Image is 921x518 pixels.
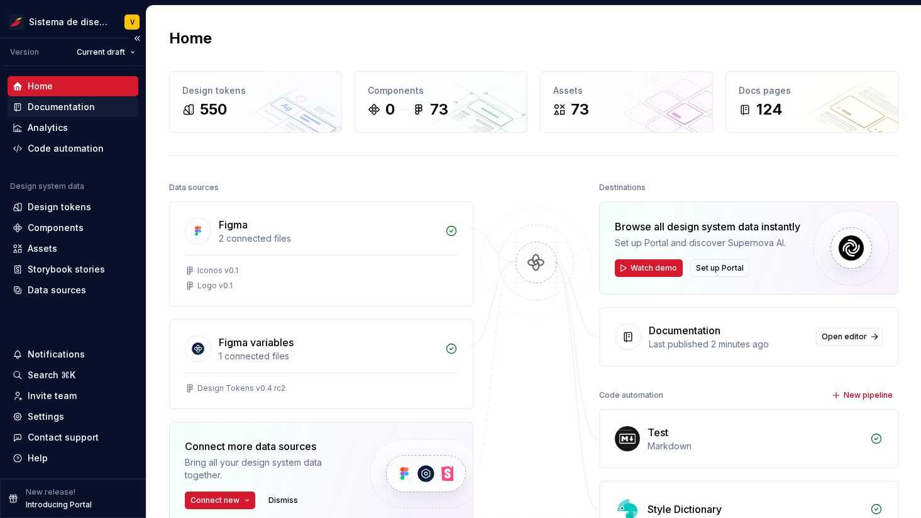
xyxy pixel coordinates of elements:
button: Search ⌘K [8,365,138,385]
a: Docs pages124 [725,71,898,133]
a: Components [8,218,138,238]
a: Open editor [816,328,883,346]
h2: Home [169,28,212,48]
div: Style Dictionary [648,502,722,517]
div: Documentation [28,101,95,113]
div: Invite team [28,390,77,402]
span: Watch demo [631,263,677,273]
div: Set up Portal and discover Supernova AI. [615,237,800,249]
div: 2 connected files [219,232,438,245]
div: Assets [553,84,700,97]
button: Sistema de diseño IberiaV [3,8,143,35]
div: 73 [571,99,589,120]
div: Settings [28,410,64,423]
img: 55604660-494d-44a9-beb2-692398e9940a.png [9,14,24,30]
div: Connect more data sources [185,439,348,454]
div: Docs pages [739,84,885,97]
div: 550 [200,99,227,120]
div: Bring all your design system data together. [185,456,348,481]
span: Connect new [190,495,240,505]
a: Assets73 [540,71,713,133]
a: Documentation [8,97,138,117]
div: Design Tokens v0.4 rc2 [197,383,285,393]
div: Components [368,84,514,97]
span: Open editor [822,332,867,342]
a: Figma variables1 connected filesDesign Tokens v0.4 rc2 [169,319,473,409]
span: Current draft [77,47,125,57]
button: Contact support [8,427,138,448]
div: Code automation [28,142,104,155]
div: Sistema de diseño Iberia [29,16,109,28]
a: Data sources [8,280,138,300]
div: Last published 2 minutes ago [649,338,808,351]
a: Invite team [8,386,138,406]
div: Code automation [599,386,663,404]
div: Contact support [28,431,99,444]
div: Design tokens [182,84,329,97]
a: Design tokens [8,197,138,217]
div: Notifications [28,348,85,361]
button: Current draft [71,43,141,61]
button: Collapse sidebar [128,30,146,47]
div: 124 [756,99,783,120]
div: Figma variables [219,335,294,350]
div: V [130,17,135,27]
span: Dismiss [268,495,298,505]
div: Destinations [599,179,646,196]
div: 1 connected files [219,350,438,363]
div: Data sources [28,284,86,296]
p: Introducing Portal [26,500,92,510]
div: Markdown [648,440,863,453]
button: Set up Portal [690,259,749,277]
button: Notifications [8,344,138,364]
div: Storybook stories [28,263,105,276]
span: New pipeline [844,390,893,400]
button: Watch demo [615,259,683,277]
p: New release! [26,487,75,497]
a: Storybook stories [8,259,138,279]
div: Iconos v0.1 [197,266,238,276]
a: Design tokens550 [169,71,342,133]
div: Logo v0.1 [197,281,233,291]
div: Analytics [28,121,68,134]
a: Settings [8,407,138,427]
div: Data sources [169,179,219,196]
button: Connect new [185,492,255,509]
span: Set up Portal [696,263,744,273]
div: Search ⌘K [28,369,75,381]
button: Help [8,448,138,468]
div: 0 [385,99,395,120]
div: Documentation [649,323,720,338]
div: Figma [219,217,248,232]
a: Analytics [8,118,138,138]
div: Version [10,47,39,57]
div: Home [28,80,53,93]
div: Help [28,452,48,465]
div: Design tokens [28,201,91,213]
div: 73 [430,99,448,120]
div: Components [28,222,84,234]
div: Design system data [10,181,84,191]
a: Components073 [355,71,527,133]
a: Code automation [8,138,138,159]
button: Dismiss [263,492,304,509]
a: Figma2 connected filesIconos v0.1Logo v0.1 [169,201,473,307]
a: Home [8,76,138,96]
a: Assets [8,239,138,259]
div: Browse all design system data instantly [615,219,800,234]
div: Assets [28,242,57,255]
div: Test [648,425,668,440]
button: New pipeline [828,386,898,404]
